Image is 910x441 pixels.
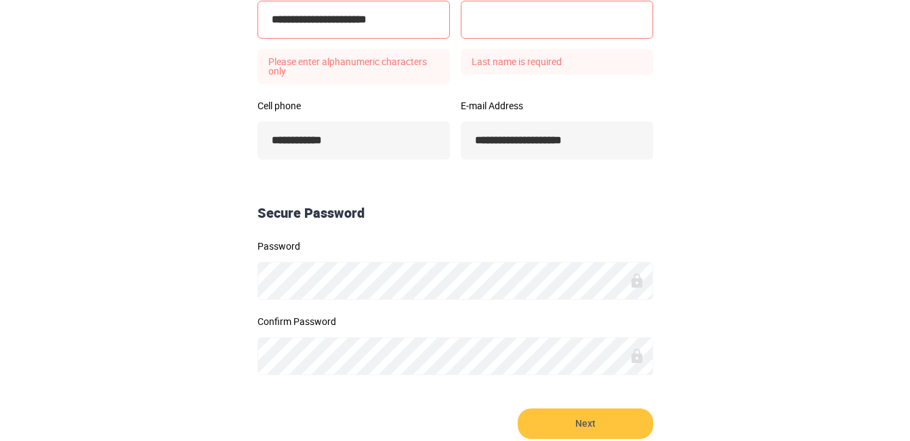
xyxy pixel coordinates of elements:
button: Next [518,408,653,439]
label: Cell phone [257,101,450,111]
label: E-mail Address [461,101,653,111]
div: Secure Password [252,204,659,223]
label: Confirm Password [257,317,653,326]
label: Password [257,242,653,251]
p: Please enter alphanumeric characters only [257,49,450,84]
p: Last name is required [461,49,653,75]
